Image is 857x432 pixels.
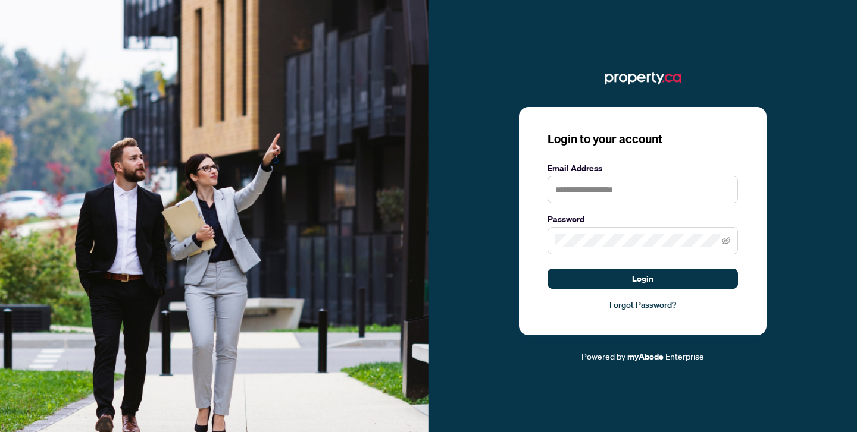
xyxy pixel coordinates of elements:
[548,131,738,147] h3: Login to your account
[665,351,704,361] span: Enterprise
[548,213,738,226] label: Password
[581,351,625,361] span: Powered by
[722,237,730,245] span: eye-invisible
[548,269,738,289] button: Login
[605,69,681,88] img: ma-logo
[627,350,664,363] a: myAbode
[632,269,653,288] span: Login
[548,298,738,311] a: Forgot Password?
[548,162,738,175] label: Email Address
